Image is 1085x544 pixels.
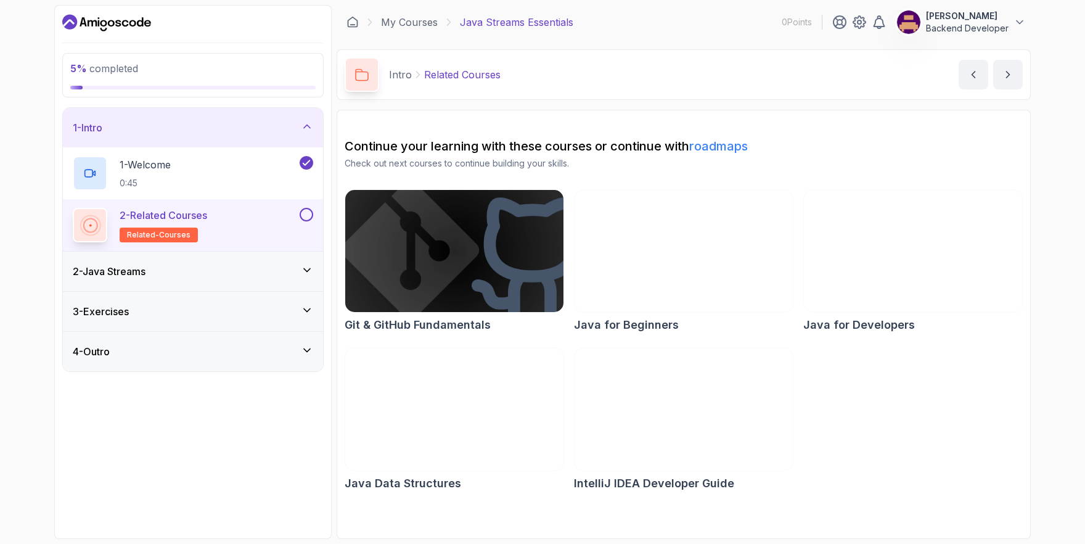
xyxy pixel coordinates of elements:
button: 3-Exercises [63,292,323,331]
button: 4-Outro [63,332,323,371]
p: 1 - Welcome [120,157,171,172]
p: Backend Developer [926,22,1009,35]
a: roadmaps [689,139,748,154]
a: Git & GitHub Fundamentals cardGit & GitHub Fundamentals [345,189,564,334]
button: 2-Java Streams [63,252,323,291]
span: 5 % [70,62,87,75]
h2: Git & GitHub Fundamentals [345,316,491,334]
p: Check out next courses to continue building your skills. [345,157,1023,170]
span: completed [70,62,138,75]
p: Intro [389,67,412,82]
button: previous content [959,60,988,89]
a: Java for Developers cardJava for Developers [803,189,1023,334]
h2: IntelliJ IDEA Developer Guide [574,475,734,492]
h3: 1 - Intro [73,120,102,135]
p: 2 - Related Courses [120,208,207,223]
h3: 3 - Exercises [73,304,129,319]
p: Related Courses [424,67,501,82]
img: Java Data Structures card [345,348,563,470]
a: Dashboard [346,16,359,28]
h2: Java for Developers [803,316,915,334]
span: related-courses [127,230,190,240]
button: user profile image[PERSON_NAME]Backend Developer [896,10,1026,35]
p: 0:45 [120,177,171,189]
h3: 2 - Java Streams [73,264,145,279]
a: Dashboard [62,13,151,33]
img: IntelliJ IDEA Developer Guide card [575,348,793,470]
img: user profile image [897,10,920,34]
h3: 4 - Outro [73,344,110,359]
img: Git & GitHub Fundamentals card [345,190,563,312]
a: Java Data Structures cardJava Data Structures [345,347,564,492]
a: My Courses [381,15,438,30]
a: Java for Beginners cardJava for Beginners [574,189,793,334]
h2: Java for Beginners [574,316,679,334]
p: Java Streams Essentials [460,15,573,30]
button: 1-Intro [63,108,323,147]
p: [PERSON_NAME] [926,10,1009,22]
img: Java for Beginners card [575,190,793,312]
a: IntelliJ IDEA Developer Guide cardIntelliJ IDEA Developer Guide [574,347,793,492]
h2: Continue your learning with these courses or continue with [345,138,1023,155]
p: 0 Points [782,16,812,28]
button: 2-Related Coursesrelated-courses [73,208,313,242]
button: 1-Welcome0:45 [73,156,313,191]
button: next content [993,60,1023,89]
img: Java for Developers card [804,190,1022,312]
h2: Java Data Structures [345,475,461,492]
